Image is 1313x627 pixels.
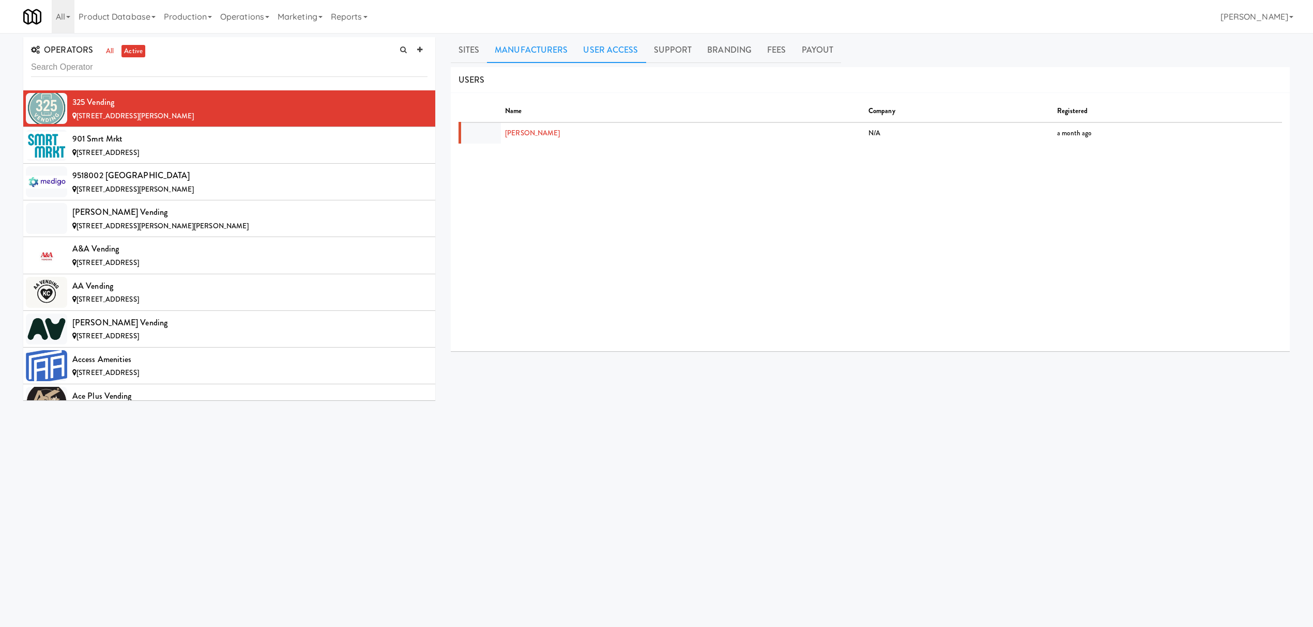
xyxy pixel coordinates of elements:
span: OPERATORS [31,44,93,56]
input: Search Operator [31,58,428,77]
a: Fees [759,37,793,63]
a: User Access [575,37,646,63]
div: Ace Plus Vending [72,388,428,404]
span: a month ago [1057,128,1091,138]
a: Sites [451,37,487,63]
a: Payout [794,37,842,63]
span: [STREET_ADDRESS][PERSON_NAME] [77,111,194,121]
a: Support [646,37,700,63]
div: A&A Vending [72,241,428,257]
div: [PERSON_NAME] Vending [72,315,428,331]
li: A&A Vending[STREET_ADDRESS] [23,237,435,274]
th: Name [501,101,864,122]
span: [STREET_ADDRESS] [77,331,139,341]
span: [STREET_ADDRESS] [77,368,139,378]
span: [STREET_ADDRESS][PERSON_NAME] [77,184,194,194]
li: AA Vending[STREET_ADDRESS] [23,274,435,311]
li: 325 Vending[STREET_ADDRESS][PERSON_NAME] [23,90,435,127]
div: 9518002 [GEOGRAPHIC_DATA] [72,168,428,183]
div: Access Amenities [72,352,428,367]
li: [PERSON_NAME] Vending[STREET_ADDRESS] [23,311,435,348]
a: all [103,45,116,58]
img: Micromart [23,8,41,26]
li: 901 Smrt Mrkt[STREET_ADDRESS] [23,127,435,164]
div: 325 Vending [72,95,428,110]
th: Registered [1053,101,1282,122]
li: 9518002 [GEOGRAPHIC_DATA][STREET_ADDRESS][PERSON_NAME] [23,164,435,200]
span: [STREET_ADDRESS][PERSON_NAME][PERSON_NAME] [77,221,249,231]
a: active [121,45,145,58]
div: AA Vending [72,278,428,294]
li: [PERSON_NAME] Vending[STREET_ADDRESS][PERSON_NAME][PERSON_NAME] [23,200,435,237]
span: USERS [459,74,485,86]
li: Access Amenities[STREET_ADDRESS] [23,348,435,384]
a: Manufacturers [487,37,575,63]
a: [PERSON_NAME] [505,128,560,138]
div: [PERSON_NAME] Vending [72,205,428,220]
li: Ace Plus Vending[STREET_ADDRESS][PERSON_NAME] [23,384,435,421]
a: Branding [699,37,759,63]
td: N/A [864,122,1053,144]
span: [STREET_ADDRESS] [77,258,139,268]
span: [STREET_ADDRESS] [77,148,139,158]
div: 901 Smrt Mrkt [72,131,428,147]
th: Company [864,101,1053,122]
span: [STREET_ADDRESS] [77,294,139,304]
